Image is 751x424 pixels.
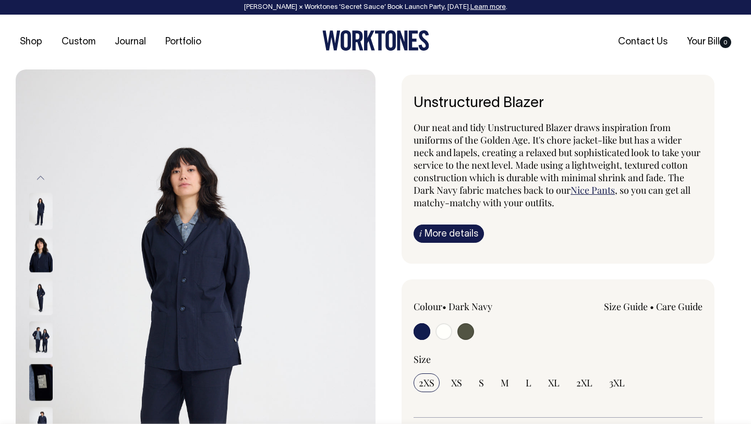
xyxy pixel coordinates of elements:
a: iMore details [414,225,484,243]
input: M [495,373,514,392]
a: Care Guide [656,300,702,313]
a: Portfolio [161,33,205,51]
span: M [501,376,509,389]
span: i [419,228,422,239]
span: Our neat and tidy Unstructured Blazer draws inspiration from uniforms of the Golden Age. It's cho... [414,121,700,196]
a: Journal [111,33,150,51]
span: L [526,376,531,389]
img: dark-navy [29,322,53,358]
span: 0 [720,37,731,48]
a: Custom [57,33,100,51]
input: 2XL [571,373,598,392]
div: Size [414,353,702,366]
span: XL [548,376,560,389]
input: XL [543,373,565,392]
a: Nice Pants [571,184,615,196]
button: Previous [33,167,49,190]
span: , so you can get all matchy-matchy with your outfits. [414,184,691,209]
span: 2XS [419,376,434,389]
input: 3XL [604,373,630,392]
span: 3XL [609,376,625,389]
div: Colour [414,300,529,313]
span: XS [451,376,462,389]
img: dark-navy [29,364,53,401]
span: • [442,300,446,313]
a: Contact Us [614,33,672,51]
img: dark-navy [29,193,53,230]
div: [PERSON_NAME] × Worktones ‘Secret Sauce’ Book Launch Party, [DATE]. . [10,4,741,11]
a: Learn more [470,4,506,10]
input: L [520,373,537,392]
img: dark-navy [29,279,53,315]
span: S [479,376,484,389]
a: Your Bill0 [683,33,735,51]
input: XS [446,373,467,392]
input: 2XS [414,373,440,392]
label: Dark Navy [449,300,492,313]
a: Shop [16,33,46,51]
a: Size Guide [604,300,648,313]
h1: Unstructured Blazer [414,96,702,112]
span: 2XL [576,376,592,389]
img: dark-navy [29,236,53,273]
span: • [650,300,654,313]
input: S [474,373,489,392]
